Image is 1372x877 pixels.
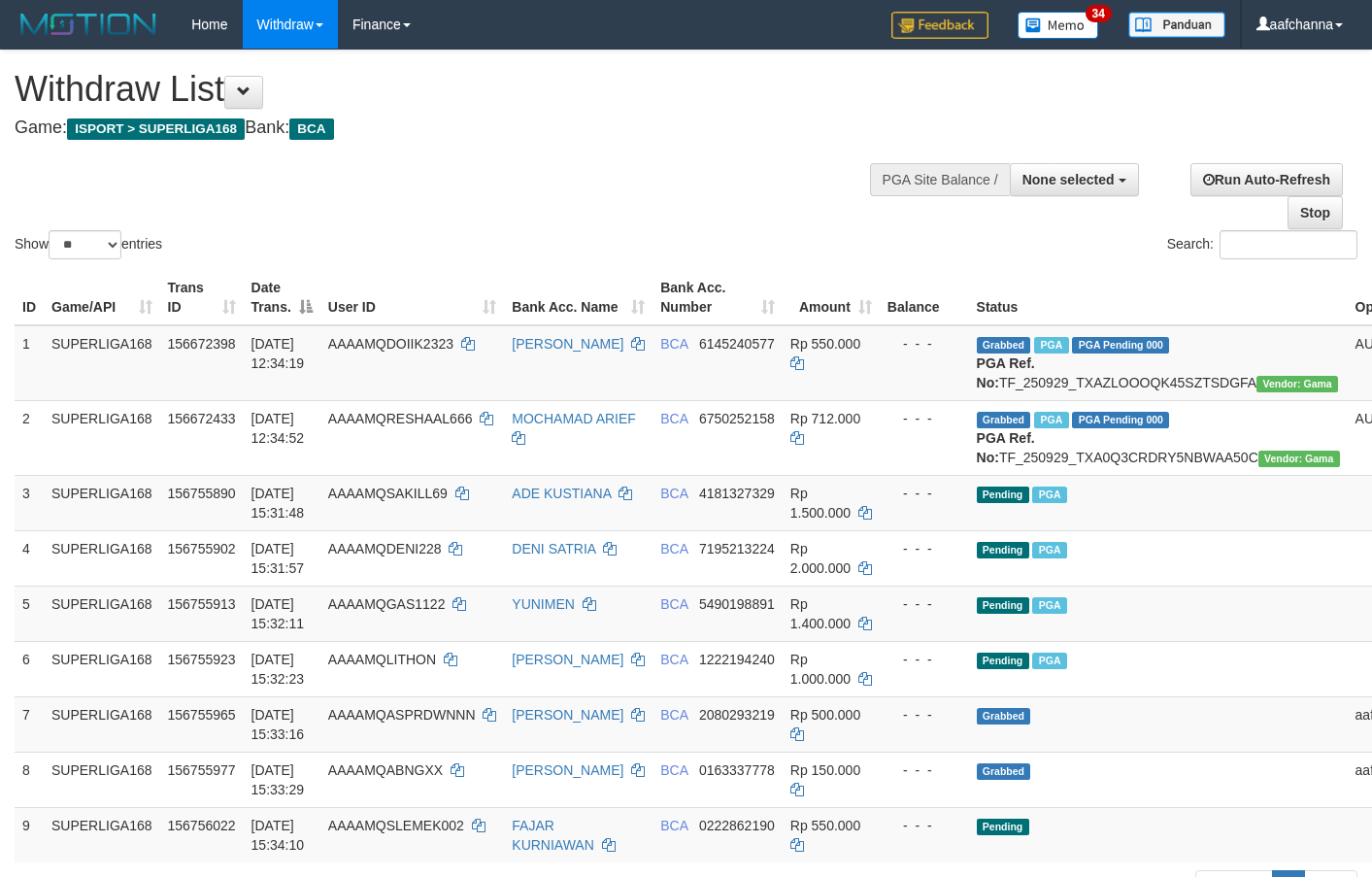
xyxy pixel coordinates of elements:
span: PGA Pending [1072,337,1169,354]
h4: Game: Bank: [15,118,895,138]
span: Copy 6145240577 to clipboard [699,336,775,352]
span: [DATE] 15:31:57 [251,541,305,576]
span: BCA [289,118,333,140]
td: SUPERLIGA168 [44,475,160,530]
td: 3 [15,475,44,530]
span: Grabbed [977,412,1031,428]
span: AAAAMQRESHAAL666 [328,411,473,426]
span: AAAAMQLITHON [328,652,436,667]
td: 8 [15,752,44,807]
span: 156755890 [168,486,236,501]
th: User ID: activate to sort column ascending [320,270,504,325]
a: [PERSON_NAME] [512,652,623,667]
span: 156755923 [168,652,236,667]
img: Feedback.jpg [891,12,988,39]
h1: Withdraw List [15,70,895,109]
span: Pending [977,597,1029,614]
th: Bank Acc. Name: activate to sort column ascending [504,270,653,325]
div: - - - [887,334,961,354]
span: 156672433 [168,411,236,426]
span: 34 [1086,5,1112,22]
span: BCA [660,818,687,833]
span: Pending [977,542,1029,558]
span: BCA [660,541,687,557]
span: [DATE] 12:34:19 [251,336,305,371]
span: Rp 550.000 [790,336,860,352]
span: AAAAMQABNGXX [328,762,443,778]
span: Vendor URL: https://trx31.1velocity.biz [1256,376,1338,392]
th: ID [15,270,44,325]
b: PGA Ref. No: [977,355,1035,390]
label: Show entries [15,230,162,259]
span: Marked by aafsoycanthlai [1034,412,1068,428]
td: 4 [15,530,44,586]
span: 156672398 [168,336,236,352]
td: 1 [15,325,44,401]
td: SUPERLIGA168 [44,586,160,641]
td: SUPERLIGA168 [44,325,160,401]
input: Search: [1220,230,1357,259]
div: - - - [887,594,961,614]
span: Rp 1.500.000 [790,486,851,521]
span: Grabbed [977,337,1031,354]
span: Copy 0222862190 to clipboard [699,818,775,833]
td: 6 [15,641,44,696]
span: None selected [1022,172,1115,187]
th: Bank Acc. Number: activate to sort column ascending [653,270,783,325]
th: Status [969,270,1348,325]
span: BCA [660,596,687,612]
span: Pending [977,487,1029,503]
span: BCA [660,762,687,778]
img: Button%20Memo.svg [1018,12,1099,39]
td: TF_250929_TXAZLOOOQK45SZTSDGFA [969,325,1348,401]
td: TF_250929_TXA0Q3CRDRY5NBWAA50C [969,400,1348,475]
td: SUPERLIGA168 [44,807,160,862]
span: [DATE] 15:32:11 [251,596,305,631]
span: Rp 150.000 [790,762,860,778]
button: None selected [1010,163,1139,196]
div: - - - [887,409,961,428]
span: BCA [660,652,687,667]
span: 156755902 [168,541,236,557]
span: Copy 2080293219 to clipboard [699,707,775,723]
span: AAAAMQDENI228 [328,541,442,557]
a: [PERSON_NAME] [512,762,623,778]
div: PGA Site Balance / [870,163,1010,196]
span: Grabbed [977,763,1031,780]
span: BCA [660,336,687,352]
span: [DATE] 15:31:48 [251,486,305,521]
span: Copy 7195213224 to clipboard [699,541,775,557]
div: - - - [887,816,961,835]
select: Showentries [49,230,121,259]
span: ISPORT > SUPERLIGA168 [67,118,245,140]
span: Copy 4181327329 to clipboard [699,486,775,501]
td: SUPERLIGA168 [44,530,160,586]
span: [DATE] 15:33:16 [251,707,305,742]
td: 7 [15,696,44,752]
span: Rp 500.000 [790,707,860,723]
label: Search: [1167,230,1357,259]
span: Rp 2.000.000 [790,541,851,576]
span: Copy 0163337778 to clipboard [699,762,775,778]
a: FAJAR KURNIAWAN [512,818,594,853]
a: Run Auto-Refresh [1190,163,1343,196]
div: - - - [887,760,961,780]
span: [DATE] 15:34:10 [251,818,305,853]
span: [DATE] 12:34:52 [251,411,305,446]
span: Marked by aafsoycanthlai [1032,542,1066,558]
span: AAAAMQGAS1122 [328,596,446,612]
span: [DATE] 15:33:29 [251,762,305,797]
th: Balance [880,270,969,325]
div: - - - [887,650,961,669]
img: panduan.png [1128,12,1225,38]
span: Rp 550.000 [790,818,860,833]
a: [PERSON_NAME] [512,336,623,352]
span: Copy 6750252158 to clipboard [699,411,775,426]
span: Copy 5490198891 to clipboard [699,596,775,612]
td: 2 [15,400,44,475]
div: - - - [887,539,961,558]
td: SUPERLIGA168 [44,400,160,475]
span: Rp 1.400.000 [790,596,851,631]
span: AAAAMQASPRDWNNN [328,707,476,723]
span: 156756022 [168,818,236,833]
